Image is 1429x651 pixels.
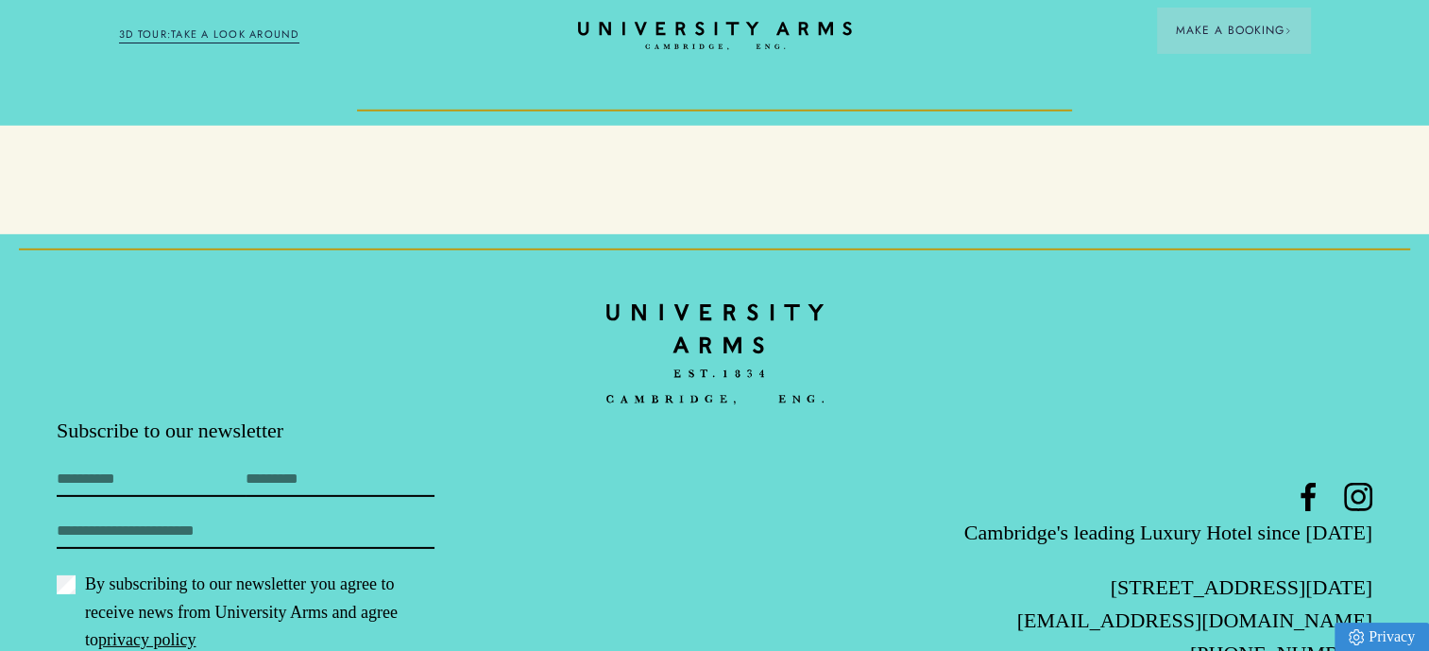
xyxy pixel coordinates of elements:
input: By subscribing to our newsletter you agree to receive news from University Arms and agree topriva... [57,575,76,594]
a: Home [578,22,852,51]
p: [STREET_ADDRESS][DATE] [934,571,1372,604]
button: Make a BookingArrow icon [1157,8,1310,53]
a: [EMAIL_ADDRESS][DOMAIN_NAME] [1017,608,1372,632]
a: Home [606,291,824,417]
img: Privacy [1349,629,1364,645]
a: privacy policy [98,630,196,649]
p: Cambridge's leading Luxury Hotel since [DATE] [934,516,1372,549]
img: Arrow icon [1284,27,1291,34]
a: Instagram [1344,483,1372,511]
a: Privacy [1335,623,1429,651]
p: Subscribe to our newsletter [57,417,495,445]
a: 3D TOUR:TAKE A LOOK AROUND [119,26,299,43]
img: bc90c398f2f6aa16c3ede0e16ee64a97.svg [606,291,824,418]
a: Facebook [1294,483,1322,511]
span: Make a Booking [1176,22,1291,39]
